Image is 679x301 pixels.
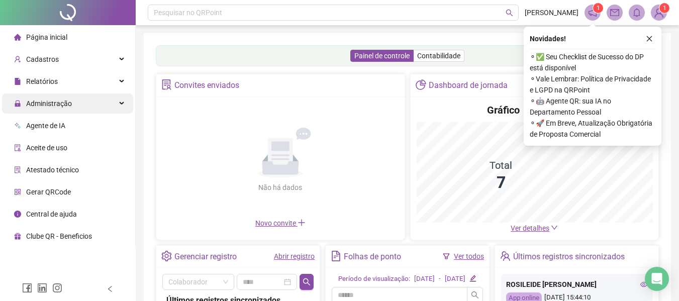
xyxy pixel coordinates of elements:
img: 89538 [651,5,666,20]
span: file [14,78,21,85]
span: solution [14,166,21,173]
span: 1 [597,5,600,12]
div: Não há dados [234,182,327,193]
span: mail [610,8,619,17]
h4: Gráfico [487,103,520,117]
span: home [14,34,21,41]
div: [DATE] [445,274,465,284]
span: Painel de controle [354,52,410,60]
div: Gerenciar registro [174,248,237,265]
span: qrcode [14,188,21,195]
span: Administração [26,99,72,108]
a: Ver detalhes down [511,224,558,232]
span: facebook [22,283,32,293]
span: plus [298,219,306,227]
div: [DATE] [414,274,435,284]
span: ⚬ 🤖 Agente QR: sua IA no Departamento Pessoal [530,95,655,118]
span: audit [14,144,21,151]
span: Ver detalhes [511,224,549,232]
span: linkedin [37,283,47,293]
span: Contabilidade [417,52,460,60]
span: filter [443,253,450,260]
span: down [551,224,558,231]
span: left [107,285,114,292]
div: Dashboard de jornada [429,77,508,94]
span: Relatórios [26,77,58,85]
a: Ver todos [454,252,484,260]
span: eye [640,281,647,288]
span: pie-chart [416,79,426,90]
span: setting [161,251,172,261]
span: close [646,35,653,42]
span: [PERSON_NAME] [525,7,578,18]
span: search [303,278,311,286]
span: search [506,9,513,17]
div: - [439,274,441,284]
sup: Atualize o seu contato no menu Meus Dados [659,3,669,13]
span: bell [632,8,641,17]
span: Atestado técnico [26,166,79,174]
div: Convites enviados [174,77,239,94]
span: Cadastros [26,55,59,63]
span: ⚬ 🚀 Em Breve, Atualização Obrigatória de Proposta Comercial [530,118,655,140]
span: Novidades ! [530,33,566,44]
span: instagram [52,283,62,293]
span: Página inicial [26,33,67,41]
span: Agente de IA [26,122,65,130]
span: 1 [663,5,666,12]
span: Clube QR - Beneficios [26,232,92,240]
span: edit [469,275,476,281]
span: gift [14,233,21,240]
div: Folhas de ponto [344,248,401,265]
div: Últimos registros sincronizados [513,248,625,265]
div: Open Intercom Messenger [645,267,669,291]
span: team [500,251,511,261]
span: Aceite de uso [26,144,67,152]
span: file-text [331,251,341,261]
span: search [471,291,479,299]
a: Abrir registro [274,252,315,260]
div: Período de visualização: [338,274,410,284]
span: ⚬ Vale Lembrar: Política de Privacidade e LGPD na QRPoint [530,73,655,95]
span: user-add [14,56,21,63]
span: notification [588,8,597,17]
span: ⚬ ✅ Seu Checklist de Sucesso do DP está disponível [530,51,655,73]
span: lock [14,100,21,107]
span: Novo convite [255,219,306,227]
sup: 1 [593,3,603,13]
span: solution [161,79,172,90]
span: Gerar QRCode [26,188,71,196]
div: ROSILEIDE [PERSON_NAME] [506,279,647,290]
span: Central de ajuda [26,210,77,218]
span: info-circle [14,211,21,218]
